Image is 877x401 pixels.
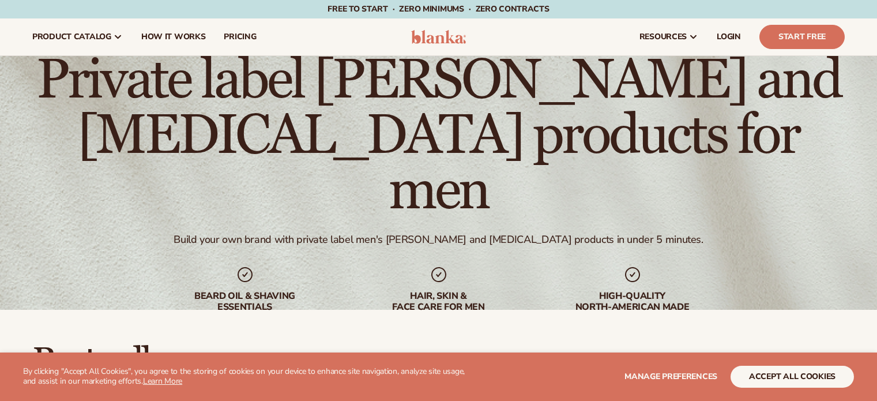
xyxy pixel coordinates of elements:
[707,18,750,55] a: LOGIN
[132,18,215,55] a: How It Works
[214,18,265,55] a: pricing
[717,32,741,42] span: LOGIN
[411,30,466,44] img: logo
[624,371,717,382] span: Manage preferences
[174,233,703,246] div: Build your own brand with private label men's [PERSON_NAME] and [MEDICAL_DATA] products in under ...
[328,3,549,14] span: Free to start · ZERO minimums · ZERO contracts
[630,18,707,55] a: resources
[731,366,854,388] button: accept all cookies
[171,291,319,313] div: beard oil & shaving essentials
[759,25,845,49] a: Start Free
[224,32,256,42] span: pricing
[32,53,845,219] h1: Private label [PERSON_NAME] and [MEDICAL_DATA] products for men
[143,376,182,387] a: Learn More
[365,291,513,313] div: hair, skin & face care for men
[141,32,206,42] span: How It Works
[32,342,484,381] h2: Best sellers
[559,291,706,313] div: High-quality North-american made
[23,367,478,387] p: By clicking "Accept All Cookies", you agree to the storing of cookies on your device to enhance s...
[23,18,132,55] a: product catalog
[32,32,111,42] span: product catalog
[639,32,687,42] span: resources
[624,366,717,388] button: Manage preferences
